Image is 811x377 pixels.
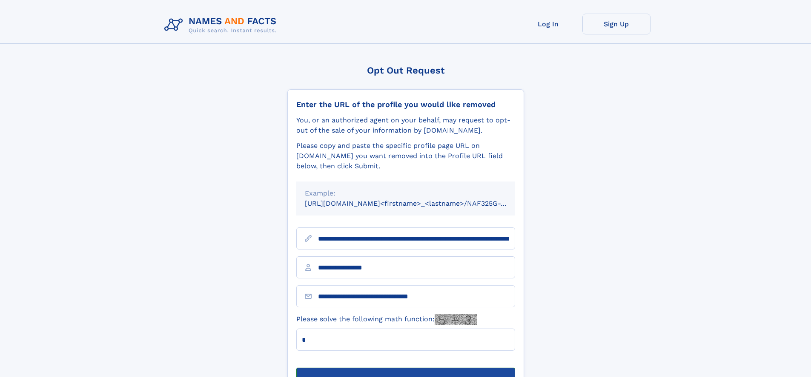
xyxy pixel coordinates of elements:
[296,100,515,109] div: Enter the URL of the profile you would like removed
[287,65,524,76] div: Opt Out Request
[161,14,284,37] img: Logo Names and Facts
[582,14,651,34] a: Sign Up
[514,14,582,34] a: Log In
[296,314,477,325] label: Please solve the following math function:
[305,188,507,198] div: Example:
[296,141,515,171] div: Please copy and paste the specific profile page URL on [DOMAIN_NAME] you want removed into the Pr...
[296,115,515,136] div: You, or an authorized agent on your behalf, may request to opt-out of the sale of your informatio...
[305,199,531,207] small: [URL][DOMAIN_NAME]<firstname>_<lastname>/NAF325G-xxxxxxxx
